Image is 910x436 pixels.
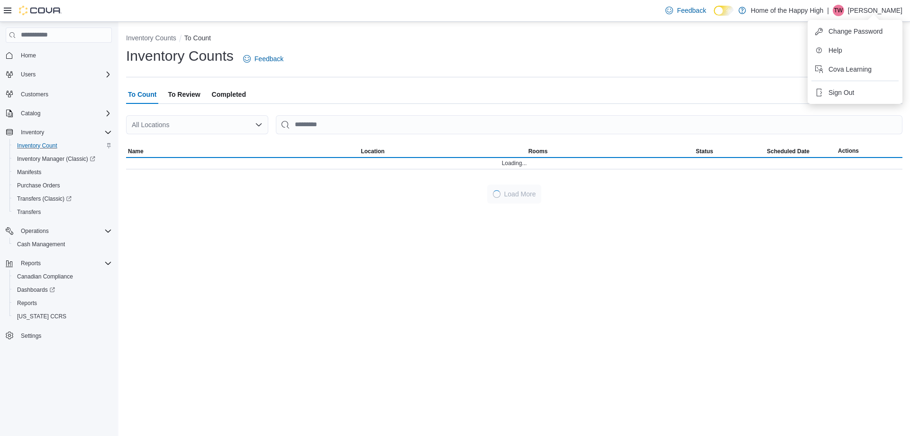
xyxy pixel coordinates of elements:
[17,88,112,100] span: Customers
[811,24,899,39] button: Change Password
[2,126,116,139] button: Inventory
[13,284,112,296] span: Dashboards
[751,5,823,16] p: Home of the Happy High
[17,168,41,176] span: Manifests
[696,148,713,155] span: Status
[184,34,211,42] button: To Count
[19,6,62,15] img: Cova
[504,189,536,199] span: Load More
[126,46,234,65] h1: Inventory Counts
[168,85,200,104] span: To Review
[17,241,65,248] span: Cash Management
[811,85,899,100] button: Sign Out
[17,208,41,216] span: Transfers
[767,148,810,155] span: Scheduled Date
[255,54,283,64] span: Feedback
[126,146,359,157] button: Name
[17,258,45,269] button: Reports
[677,6,706,15] span: Feedback
[2,68,116,81] button: Users
[17,182,60,189] span: Purchase Orders
[827,5,829,16] p: |
[9,310,116,323] button: [US_STATE] CCRS
[212,85,246,104] span: Completed
[9,139,116,152] button: Inventory Count
[13,297,41,309] a: Reports
[17,330,112,342] span: Settings
[13,140,112,151] span: Inventory Count
[17,155,95,163] span: Inventory Manager (Classic)
[9,179,116,192] button: Purchase Orders
[848,5,902,16] p: [PERSON_NAME]
[255,121,263,129] button: Open list of options
[126,33,902,45] nav: An example of EuiBreadcrumbs
[834,5,843,16] span: TW
[13,140,61,151] a: Inventory Count
[17,142,57,149] span: Inventory Count
[13,206,45,218] a: Transfers
[828,88,854,97] span: Sign Out
[502,159,527,167] span: Loading...
[361,148,384,155] span: Location
[13,167,45,178] a: Manifests
[21,227,49,235] span: Operations
[765,146,836,157] button: Scheduled Date
[17,330,45,342] a: Settings
[13,206,112,218] span: Transfers
[714,6,734,16] input: Dark Mode
[528,148,548,155] span: Rooms
[17,50,40,61] a: Home
[13,239,69,250] a: Cash Management
[21,91,48,98] span: Customers
[239,49,287,68] a: Feedback
[13,311,70,322] a: [US_STATE] CCRS
[9,192,116,205] a: Transfers (Classic)
[811,43,899,58] button: Help
[828,27,883,36] span: Change Password
[13,239,112,250] span: Cash Management
[9,152,116,166] a: Inventory Manager (Classic)
[811,62,899,77] button: Cova Learning
[17,89,52,100] a: Customers
[21,71,36,78] span: Users
[17,299,37,307] span: Reports
[828,46,842,55] span: Help
[6,45,112,367] nav: Complex example
[833,5,844,16] div: Terry Walker
[828,65,872,74] span: Cova Learning
[527,146,694,157] button: Rooms
[128,85,156,104] span: To Count
[13,180,112,191] span: Purchase Orders
[2,329,116,343] button: Settings
[493,190,500,198] span: Loading
[17,127,48,138] button: Inventory
[13,153,112,165] span: Inventory Manager (Classic)
[126,34,176,42] button: Inventory Counts
[9,270,116,283] button: Canadian Compliance
[17,69,112,80] span: Users
[21,332,41,340] span: Settings
[276,115,902,134] input: This is a search bar. After typing your query, hit enter to filter the results lower in the page.
[21,260,41,267] span: Reports
[17,108,112,119] span: Catalog
[359,146,526,157] button: Location
[13,193,75,204] a: Transfers (Classic)
[9,205,116,219] button: Transfers
[21,129,44,136] span: Inventory
[694,146,765,157] button: Status
[487,185,542,204] button: LoadingLoad More
[2,87,116,101] button: Customers
[9,297,116,310] button: Reports
[9,238,116,251] button: Cash Management
[17,195,72,203] span: Transfers (Classic)
[13,297,112,309] span: Reports
[9,283,116,297] a: Dashboards
[13,167,112,178] span: Manifests
[21,110,40,117] span: Catalog
[17,225,112,237] span: Operations
[17,69,39,80] button: Users
[2,224,116,238] button: Operations
[13,271,112,282] span: Canadian Compliance
[13,284,59,296] a: Dashboards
